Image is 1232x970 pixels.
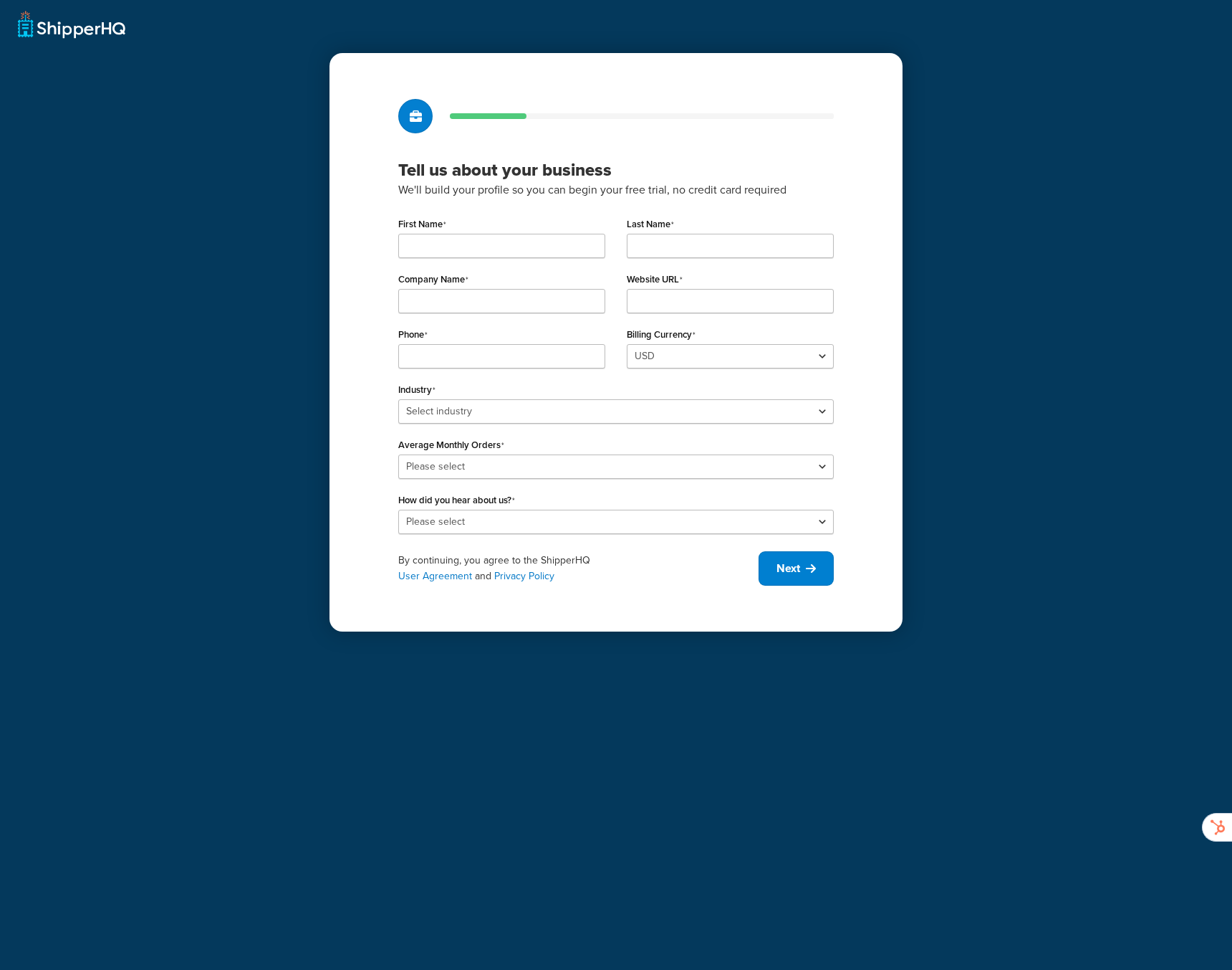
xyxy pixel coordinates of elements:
[398,274,468,285] label: Company Name
[398,219,446,230] label: First Name
[398,329,428,341] label: Phone
[627,274,683,285] label: Website URL
[398,553,759,584] div: By continuing, you agree to the ShipperHQ and
[398,439,504,451] label: Average Monthly Orders
[398,569,472,584] a: User Agreement
[627,329,696,341] label: Billing Currency
[759,551,834,586] button: Next
[494,569,554,584] a: Privacy Policy
[398,159,834,181] h3: Tell us about your business
[398,181,834,199] p: We'll build your profile so you can begin your free trial, no credit card required
[398,384,435,396] label: Industry
[398,495,515,506] label: How did you hear about us?
[776,561,800,576] span: Next
[627,219,674,230] label: Last Name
